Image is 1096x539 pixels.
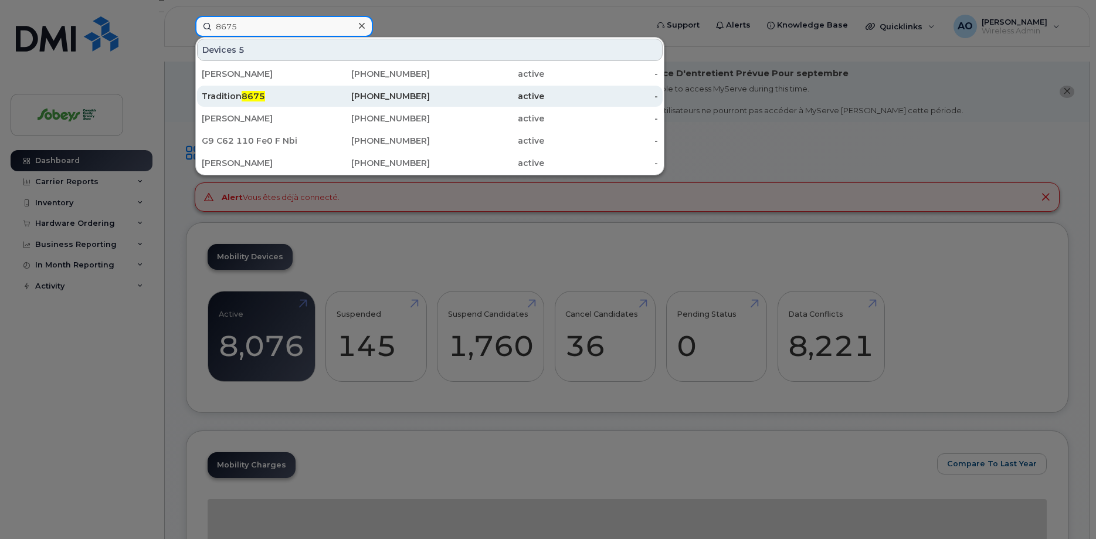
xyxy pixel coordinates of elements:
div: - [544,135,659,147]
a: [PERSON_NAME][PHONE_NUMBER]active- [197,152,663,174]
div: active [430,157,544,169]
div: - [544,157,659,169]
a: G9 C62 110 Fe0 F Nbi[PHONE_NUMBER]active- [197,130,663,151]
div: active [430,90,544,102]
a: Tradition8675[PHONE_NUMBER]active- [197,86,663,107]
div: active [430,68,544,80]
div: [PERSON_NAME] [202,68,316,80]
div: [PHONE_NUMBER] [316,135,430,147]
div: active [430,113,544,124]
div: active [430,135,544,147]
div: - [544,68,659,80]
div: G9 C62 110 Fe0 F Nbi [202,135,316,147]
div: [PERSON_NAME] [202,113,316,124]
div: [PHONE_NUMBER] [316,90,430,102]
div: - [544,113,659,124]
a: [PERSON_NAME][PHONE_NUMBER]active- [197,63,663,84]
a: [PERSON_NAME][PHONE_NUMBER]active- [197,108,663,129]
div: [PHONE_NUMBER] [316,68,430,80]
div: Tradition [202,90,316,102]
div: [PHONE_NUMBER] [316,113,430,124]
span: 8675 [242,91,265,101]
div: [PERSON_NAME] [202,157,316,169]
div: - [544,90,659,102]
div: [PHONE_NUMBER] [316,157,430,169]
